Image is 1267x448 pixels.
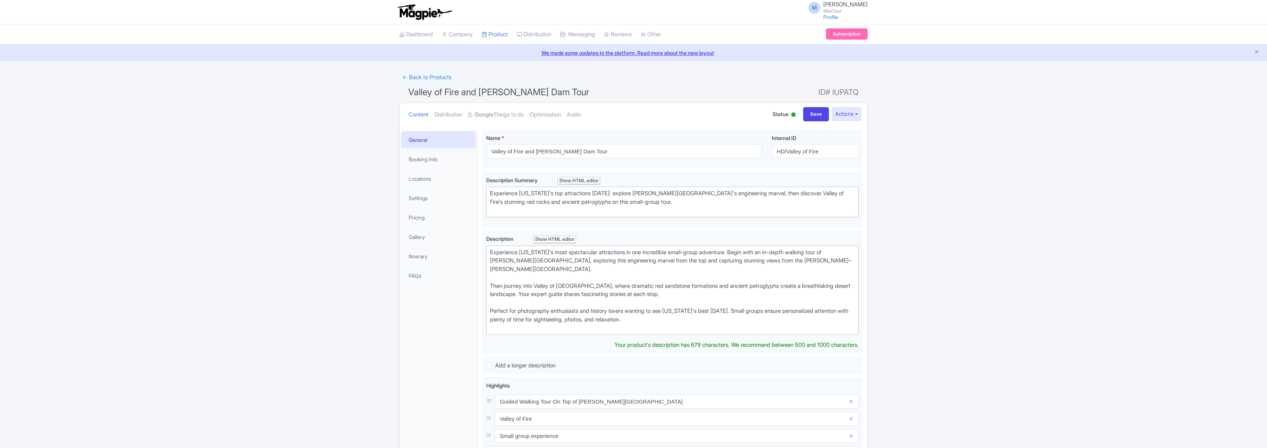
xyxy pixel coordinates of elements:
a: Pricing [401,209,476,226]
a: Itinerary [401,248,476,265]
button: Close announcement [1254,48,1260,57]
span: Add a longer description [495,362,556,369]
a: We made some updates to the platform. Read more about the new layout [4,49,1263,57]
a: Distribution [434,103,462,127]
input: Save [803,107,829,121]
div: Experience [US_STATE]'s most spectacular attractions in one incredible small-group adventure. Beg... [490,248,855,332]
a: Content [409,103,428,127]
a: Company [442,24,473,45]
strong: Google [475,111,493,119]
a: ← Back to Products [399,70,455,85]
img: logo-ab69f6fb50320c5b225c76a69d11143b.png [396,4,453,20]
button: Actions [832,107,861,121]
span: Name [486,135,500,141]
a: Optimization [530,103,561,127]
a: Subscription [826,28,868,40]
a: Settings [401,190,476,206]
a: Audio [567,103,581,127]
a: Product [482,24,508,45]
a: Distribution [517,24,551,45]
span: Internal ID [772,135,796,141]
a: Reviews [604,24,632,45]
a: Profile [823,14,838,20]
span: Highlights [486,382,510,389]
a: M [PERSON_NAME] MaxTour [804,1,868,13]
span: M [808,2,820,14]
a: Locations [401,170,476,187]
span: Description [486,236,515,242]
div: Show HTML editor [533,236,576,243]
small: MaxTour [823,9,868,13]
a: Other [641,24,661,45]
div: Experience [US_STATE]'s top attractions [DATE]: explore [PERSON_NAME][GEOGRAPHIC_DATA]'s engineer... [490,189,855,215]
div: Active [790,109,797,121]
div: Your product's description has 679 characters. We recommend between 500 and 1000 characters. [614,341,859,349]
a: FAQs [401,267,476,284]
div: Show HTML editor [557,177,600,185]
span: ID# IUPATQ [818,85,859,100]
span: [PERSON_NAME] [823,1,868,8]
span: Status [773,110,788,118]
a: General [401,131,476,148]
a: Dashboard [399,24,433,45]
span: Description Summary [486,177,539,183]
a: Booking Info [401,151,476,168]
a: GoogleThings to do [468,103,524,127]
span: Valley of Fire and [PERSON_NAME] Dam Tour [408,87,589,97]
a: Gallery [401,228,476,245]
a: Messaging [560,24,595,45]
